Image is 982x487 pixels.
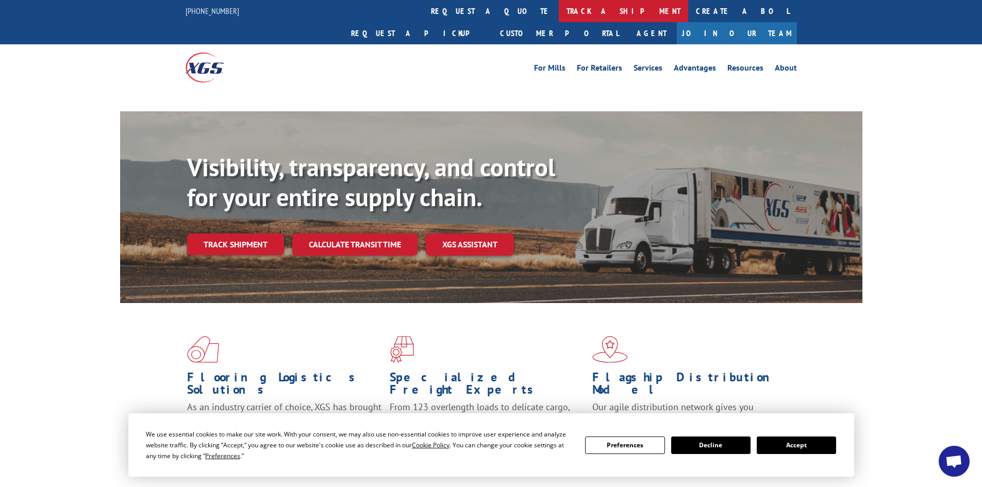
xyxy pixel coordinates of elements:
[187,151,555,213] b: Visibility, transparency, and control for your entire supply chain.
[727,64,763,75] a: Resources
[592,336,628,363] img: xgs-icon-flagship-distribution-model-red
[592,401,782,425] span: Our agile distribution network gives you nationwide inventory management on demand.
[205,451,240,460] span: Preferences
[187,401,381,438] span: As an industry carrier of choice, XGS has brought innovation and dedication to flooring logistics...
[187,336,219,363] img: xgs-icon-total-supply-chain-intelligence-red
[592,371,787,401] h1: Flagship Distribution Model
[634,64,662,75] a: Services
[534,64,565,75] a: For Mills
[343,22,492,44] a: Request a pickup
[146,429,573,461] div: We use essential cookies to make our site work. With your consent, we may also use non-essential ...
[292,233,418,256] a: Calculate transit time
[674,64,716,75] a: Advantages
[426,233,514,256] a: XGS ASSISTANT
[390,401,585,447] p: From 123 overlength loads to delicate cargo, our experienced staff knows the best way to move you...
[585,436,664,454] button: Preferences
[187,233,284,255] a: Track shipment
[775,64,797,75] a: About
[626,22,677,44] a: Agent
[939,446,970,477] div: Open chat
[577,64,622,75] a: For Retailers
[186,6,239,16] a: [PHONE_NUMBER]
[677,22,797,44] a: Join Our Team
[492,22,626,44] a: Customer Portal
[412,441,450,449] span: Cookie Policy
[187,371,382,401] h1: Flooring Logistics Solutions
[671,436,751,454] button: Decline
[390,336,414,363] img: xgs-icon-focused-on-flooring-red
[757,436,836,454] button: Accept
[390,371,585,401] h1: Specialized Freight Experts
[128,413,854,477] div: Cookie Consent Prompt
